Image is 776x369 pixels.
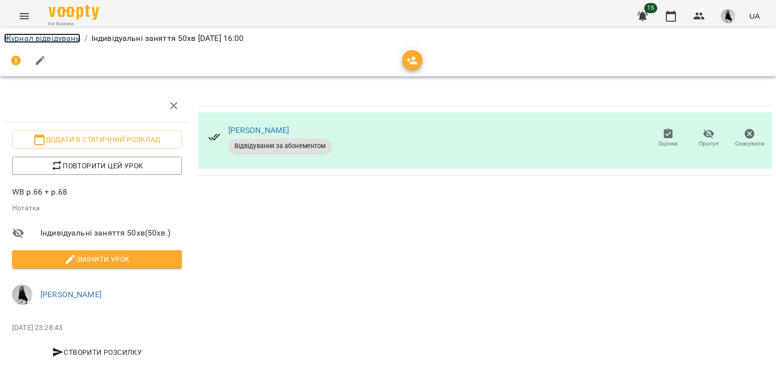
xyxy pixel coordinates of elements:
[40,227,182,239] span: Індивідуальні заняття 50хв ( 50 хв. )
[4,32,772,44] nav: breadcrumb
[12,157,182,175] button: Повторити цей урок
[48,5,99,20] img: Voopty Logo
[20,253,174,265] span: Змінити урок
[20,160,174,172] span: Повторити цей урок
[84,32,87,44] li: /
[12,323,182,333] p: [DATE] 23:28:43
[12,250,182,268] button: Змінити урок
[689,124,730,153] button: Прогул
[658,140,677,148] span: Оцінки
[12,285,32,305] img: 1ec0e5e8bbc75a790c7d9e3de18f101f.jpeg
[12,203,182,213] p: Нотатка
[749,11,760,21] span: UA
[12,130,182,149] button: Додати в статичний розклад
[20,133,174,146] span: Додати в статичний розклад
[16,346,178,358] span: Створити розсилку
[699,140,719,148] span: Прогул
[12,186,182,198] p: WB p.66 + p.68
[721,9,735,23] img: 1ec0e5e8bbc75a790c7d9e3de18f101f.jpeg
[40,290,102,299] a: [PERSON_NAME]
[745,7,764,25] button: UA
[648,124,689,153] button: Оцінки
[735,140,764,148] span: Скасувати
[729,124,770,153] button: Скасувати
[91,32,244,44] p: Індивідуальні заняття 50хв [DATE] 16:00
[644,3,657,13] span: 15
[228,142,332,151] span: Відвідування за абонементом
[228,125,289,135] a: [PERSON_NAME]
[12,343,182,361] button: Створити розсилку
[4,33,80,43] a: Журнал відвідувань
[12,4,36,28] button: Menu
[48,21,99,27] span: For Business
